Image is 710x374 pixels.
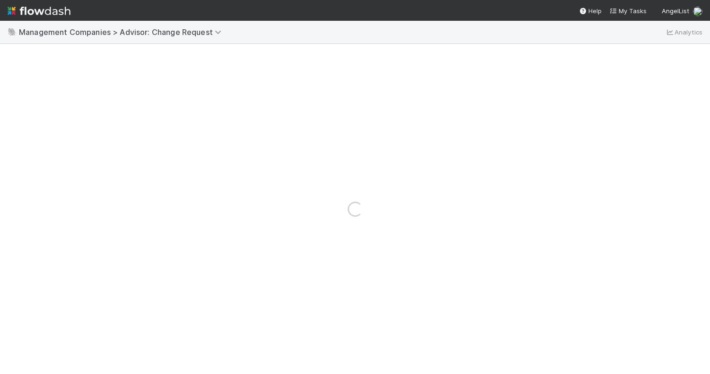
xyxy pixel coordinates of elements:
[662,7,689,15] span: AngelList
[19,27,226,37] span: Management Companies > Advisor: Change Request
[579,6,602,16] div: Help
[8,28,17,36] span: 🐘
[609,6,647,16] a: My Tasks
[8,3,70,19] img: logo-inverted-e16ddd16eac7371096b0.svg
[665,26,702,38] a: Analytics
[693,7,702,16] img: avatar_c545aa83-7101-4841-8775-afeaaa9cc762.png
[609,7,647,15] span: My Tasks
